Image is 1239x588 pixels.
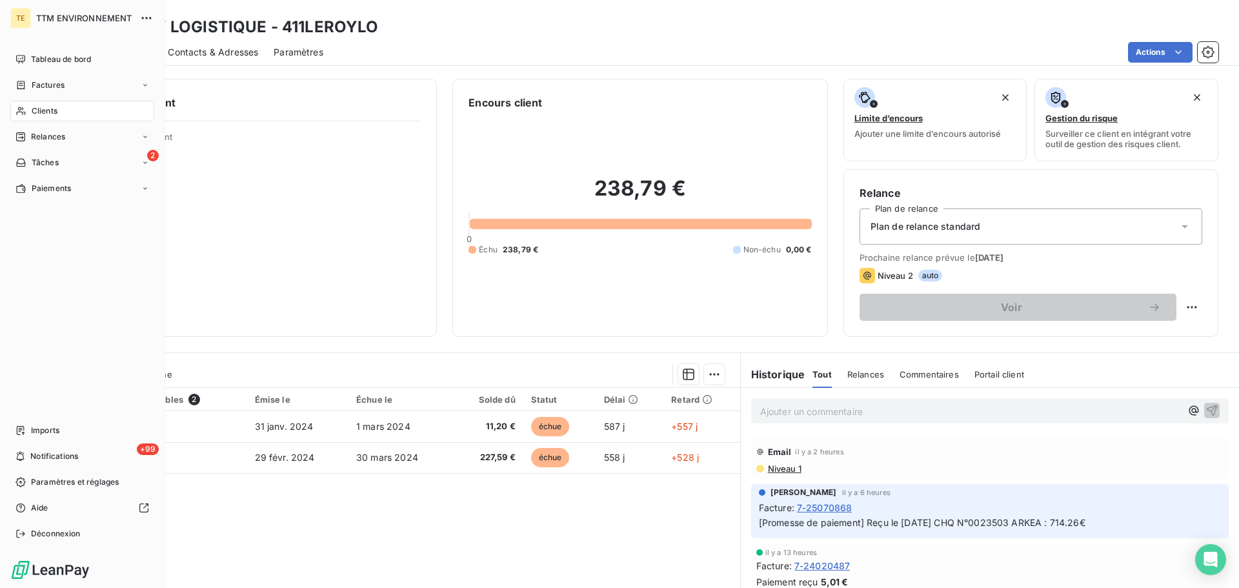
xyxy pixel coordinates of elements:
[10,560,90,580] img: Logo LeanPay
[604,421,625,432] span: 587 j
[104,132,421,150] span: Propriétés Client
[1195,544,1226,575] div: Open Intercom Messenger
[32,157,59,168] span: Tâches
[767,463,801,474] span: Niveau 1
[860,185,1202,201] h6: Relance
[741,367,805,382] h6: Historique
[356,394,445,405] div: Échue le
[188,394,200,405] span: 2
[768,447,792,457] span: Email
[460,394,515,405] div: Solde dû
[30,451,78,462] span: Notifications
[31,502,48,514] span: Aide
[356,452,418,463] span: 30 mars 2024
[1034,79,1218,161] button: Gestion du risqueSurveiller ce client en intégrant votre outil de gestion des risques client.
[36,13,132,23] span: TTM ENVIRONNEMENT
[671,452,699,463] span: +528 j
[103,394,239,405] div: Pièces comptables
[842,489,891,496] span: il y a 6 heures
[531,394,589,405] div: Statut
[78,95,421,110] h6: Informations client
[31,425,59,436] span: Imports
[531,417,570,436] span: échue
[671,394,732,405] div: Retard
[1045,113,1118,123] span: Gestion du risque
[756,559,792,573] span: Facture :
[255,394,341,405] div: Émise le
[137,443,159,455] span: +99
[468,95,542,110] h6: Encours client
[10,8,31,28] div: TE
[356,421,410,432] span: 1 mars 2024
[765,549,817,556] span: il y a 13 heures
[771,487,837,498] span: [PERSON_NAME]
[860,252,1202,263] span: Prochaine relance prévue le
[860,294,1176,321] button: Voir
[31,131,65,143] span: Relances
[479,244,498,256] span: Échu
[31,476,119,488] span: Paramètres et réglages
[786,244,812,256] span: 0,00 €
[255,421,314,432] span: 31 janv. 2024
[10,498,154,518] a: Aide
[114,15,378,39] h3: LEROY LOGISTIQUE - 411LEROYLO
[871,220,981,233] span: Plan de relance standard
[759,501,794,514] span: Facture :
[32,183,71,194] span: Paiements
[974,369,1024,380] span: Portail client
[32,105,57,117] span: Clients
[975,252,1004,263] span: [DATE]
[31,54,91,65] span: Tableau de bord
[812,369,832,380] span: Tout
[168,46,258,59] span: Contacts & Adresses
[604,394,656,405] div: Délai
[854,113,923,123] span: Limite d’encours
[531,448,570,467] span: échue
[743,244,781,256] span: Non-échu
[843,79,1027,161] button: Limite d’encoursAjouter une limite d’encours autorisé
[854,128,1001,139] span: Ajouter une limite d’encours autorisé
[794,559,851,573] span: 7-24020487
[503,244,538,256] span: 238,79 €
[847,369,884,380] span: Relances
[671,421,698,432] span: +557 j
[918,270,943,281] span: auto
[460,451,515,464] span: 227,59 €
[795,448,843,456] span: il y a 2 heures
[147,150,159,161] span: 2
[255,452,315,463] span: 29 févr. 2024
[797,501,852,514] span: 7-25070868
[460,420,515,433] span: 11,20 €
[31,528,81,540] span: Déconnexion
[759,517,1085,528] span: [Promesse de paiement] Reçu le [DATE] CHQ N°0023503 ARKEA : 714.26€
[875,302,1148,312] span: Voir
[1128,42,1193,63] button: Actions
[1045,128,1207,149] span: Surveiller ce client en intégrant votre outil de gestion des risques client.
[900,369,959,380] span: Commentaires
[32,79,65,91] span: Factures
[604,452,625,463] span: 558 j
[468,176,811,214] h2: 238,79 €
[878,270,913,281] span: Niveau 2
[274,46,323,59] span: Paramètres
[467,234,472,244] span: 0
